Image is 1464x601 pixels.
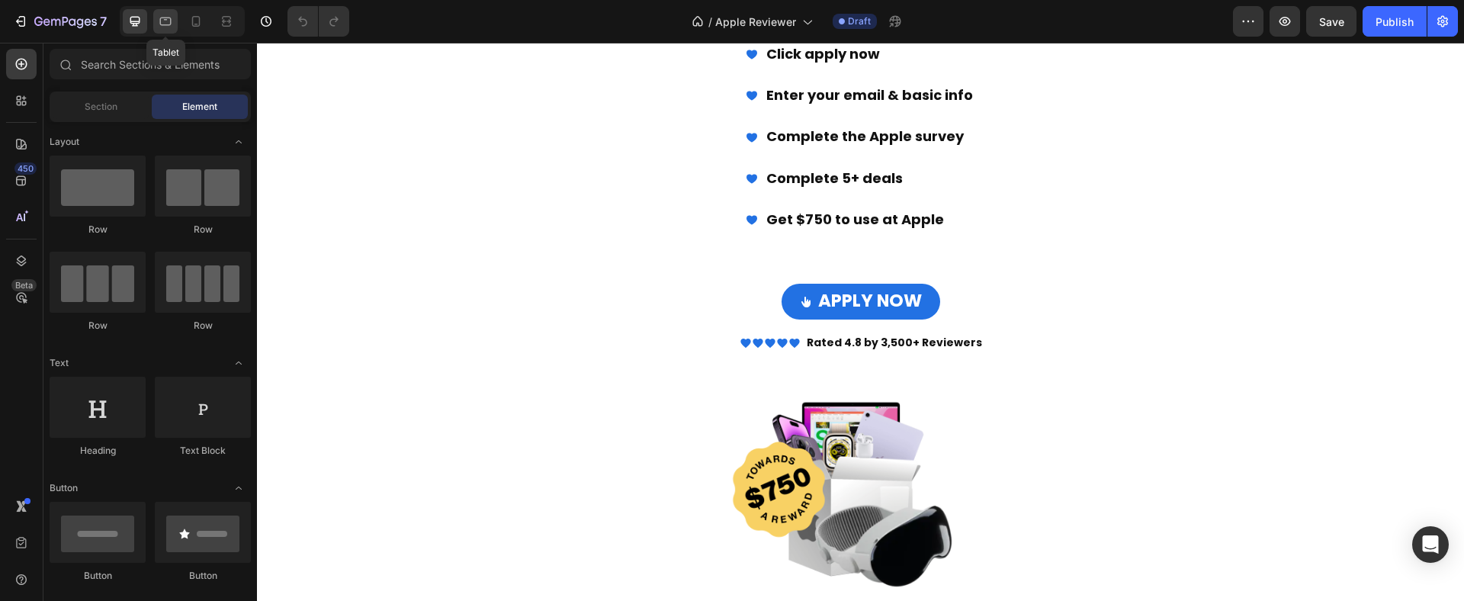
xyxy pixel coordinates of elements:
span: Element [182,100,217,114]
button: Publish [1363,6,1427,37]
div: Row [50,319,146,333]
div: Row [50,223,146,236]
input: Search Sections & Elements [50,49,251,79]
div: Beta [11,279,37,291]
strong: Enter your email & basic info [509,43,716,62]
span: Apple Reviewer [715,14,796,30]
div: Row [155,223,251,236]
span: Draft [848,14,871,28]
img: gempages_586103855926739741-7164b079-7ff2-4343-a21d-2ed8b9cbe2e6.png [451,357,756,548]
div: Open Intercom Messenger [1412,526,1449,563]
div: 450 [14,162,37,175]
span: Toggle open [226,130,251,154]
div: Undo/Redo [287,6,349,37]
div: Button [50,569,146,583]
div: Publish [1376,14,1414,30]
div: Text Block [155,444,251,458]
span: / [708,14,712,30]
button: 7 [6,6,114,37]
strong: ​Complete 5+ deals [509,126,646,145]
span: Section [85,100,117,114]
span: Toggle open [226,351,251,375]
span: Rated 4.8 by 3,500+ Reviewers [550,292,725,308]
div: Row [155,319,251,333]
strong: ​Get $750 to use at Apple [509,167,687,186]
span: Toggle open [226,476,251,500]
div: Button [155,569,251,583]
strong: APPLY NOW [561,246,665,270]
span: Text [50,356,69,370]
span: Save [1319,15,1344,28]
a: APPLY NOW [525,241,683,278]
span: Layout [50,135,79,149]
iframe: Design area [257,43,1464,601]
p: 7 [100,12,107,31]
strong: Complete the Apple survey [509,84,707,103]
button: Save [1306,6,1356,37]
div: Heading [50,444,146,458]
span: Button [50,481,78,495]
